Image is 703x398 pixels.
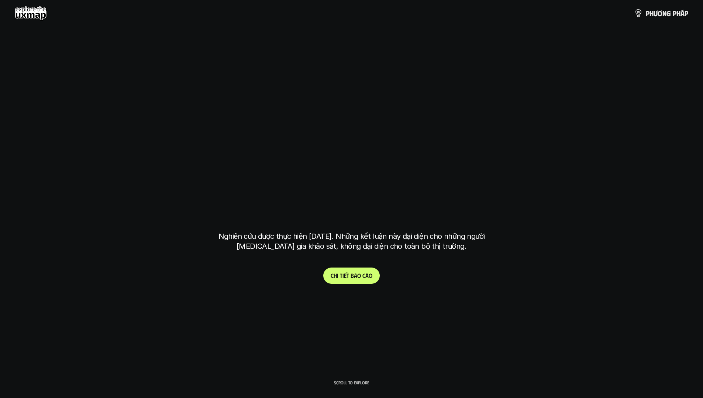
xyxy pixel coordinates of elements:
[326,110,382,118] h6: Kết quả nghiên cứu
[337,272,338,279] span: i
[213,231,490,251] p: Nghiên cứu được thực hiện [DATE]. Những kết luận này đại diện cho những người [MEDICAL_DATA] gia ...
[220,184,483,215] h1: tại [GEOGRAPHIC_DATA]
[685,9,688,17] span: p
[351,272,354,279] span: b
[369,272,372,279] span: o
[676,9,680,17] span: h
[646,9,649,17] span: p
[362,272,365,279] span: c
[654,9,658,17] span: ư
[334,380,369,385] p: Scroll to explore
[217,126,486,157] h1: phạm vi công việc của
[649,9,654,17] span: h
[662,9,666,17] span: n
[673,9,676,17] span: p
[666,9,671,17] span: g
[340,272,342,279] span: t
[357,272,361,279] span: o
[323,268,380,284] a: Chitiếtbáocáo
[344,272,347,279] span: ế
[331,272,334,279] span: C
[365,272,369,279] span: á
[634,6,688,21] a: phươngpháp
[342,272,344,279] span: i
[354,272,357,279] span: á
[347,272,349,279] span: t
[680,9,685,17] span: á
[658,9,662,17] span: ơ
[334,272,337,279] span: h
